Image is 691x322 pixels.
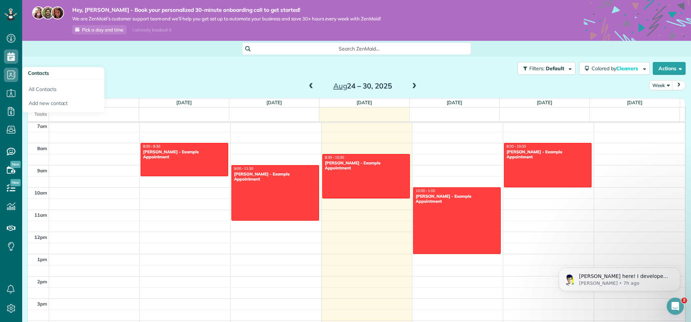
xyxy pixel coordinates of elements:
[37,301,47,307] span: 3pm
[506,144,526,149] span: 8:00 - 10:00
[514,62,575,75] a: Filters: Default
[681,298,687,303] span: 2
[10,161,21,168] span: New
[266,100,282,105] a: [DATE]
[41,6,54,19] img: jorge-587dff0eeaa6aab1f244e6dc62b8924c3b6ad411094392a53c71c6c4a576187d.jpg
[37,256,47,262] span: 1pm
[34,212,47,218] span: 11am
[672,80,686,90] button: next
[537,100,552,105] a: [DATE]
[324,160,408,171] div: [PERSON_NAME] - Example Appointment
[37,168,47,173] span: 9am
[546,65,565,72] span: Default
[32,6,45,19] img: maria-72a9807cf96188c08ef61303f053569d2e2a8a1cde33d635c8a3ac13582a053d.jpg
[72,6,381,14] strong: Hey, [PERSON_NAME] - Book your personalized 30-minute onboarding call to get started!
[82,27,123,33] span: Pick a day and time
[518,62,575,75] button: Filters: Default
[34,190,47,196] span: 10am
[579,62,650,75] button: Colored byCleaners
[234,172,317,182] div: [PERSON_NAME] - Example Appointment
[415,194,499,204] div: [PERSON_NAME] - Example Appointment
[318,82,407,90] h2: 24 – 30, 2025
[176,100,192,105] a: [DATE]
[34,234,47,240] span: 12pm
[325,155,344,160] span: 8:30 - 10:30
[37,123,47,129] span: 7am
[667,298,684,315] iframe: Intercom live chat
[22,96,104,113] a: Add new contact
[37,145,47,151] span: 8am
[592,65,641,72] span: Colored by
[28,70,49,76] span: Contacts
[10,179,21,186] span: New
[72,25,127,34] a: Pick a day and time
[34,111,47,117] span: Tasks
[22,80,104,96] a: All Contacts
[616,65,639,72] span: Cleaners
[143,149,226,160] div: [PERSON_NAME] - Example Appointment
[529,65,544,72] span: Filters:
[548,253,691,303] iframe: Intercom notifications message
[333,81,347,90] span: Aug
[143,144,160,149] span: 8:00 - 9:30
[37,279,47,284] span: 2pm
[72,16,381,22] span: We are ZenMaid’s customer support team and we’ll help you get set up to automate your business an...
[653,62,686,75] button: Actions
[234,166,253,171] span: 9:00 - 11:30
[627,100,642,105] a: [DATE]
[51,6,64,19] img: michelle-19f622bdf1676172e81f8f8fba1fb50e276960ebfe0243fe18214015130c80e4.jpg
[416,188,435,193] span: 10:00 - 1:00
[649,80,673,90] button: Week
[506,149,589,160] div: [PERSON_NAME] - Example Appointment
[357,100,372,105] a: [DATE]
[128,25,176,34] div: I already booked it
[447,100,462,105] a: [DATE]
